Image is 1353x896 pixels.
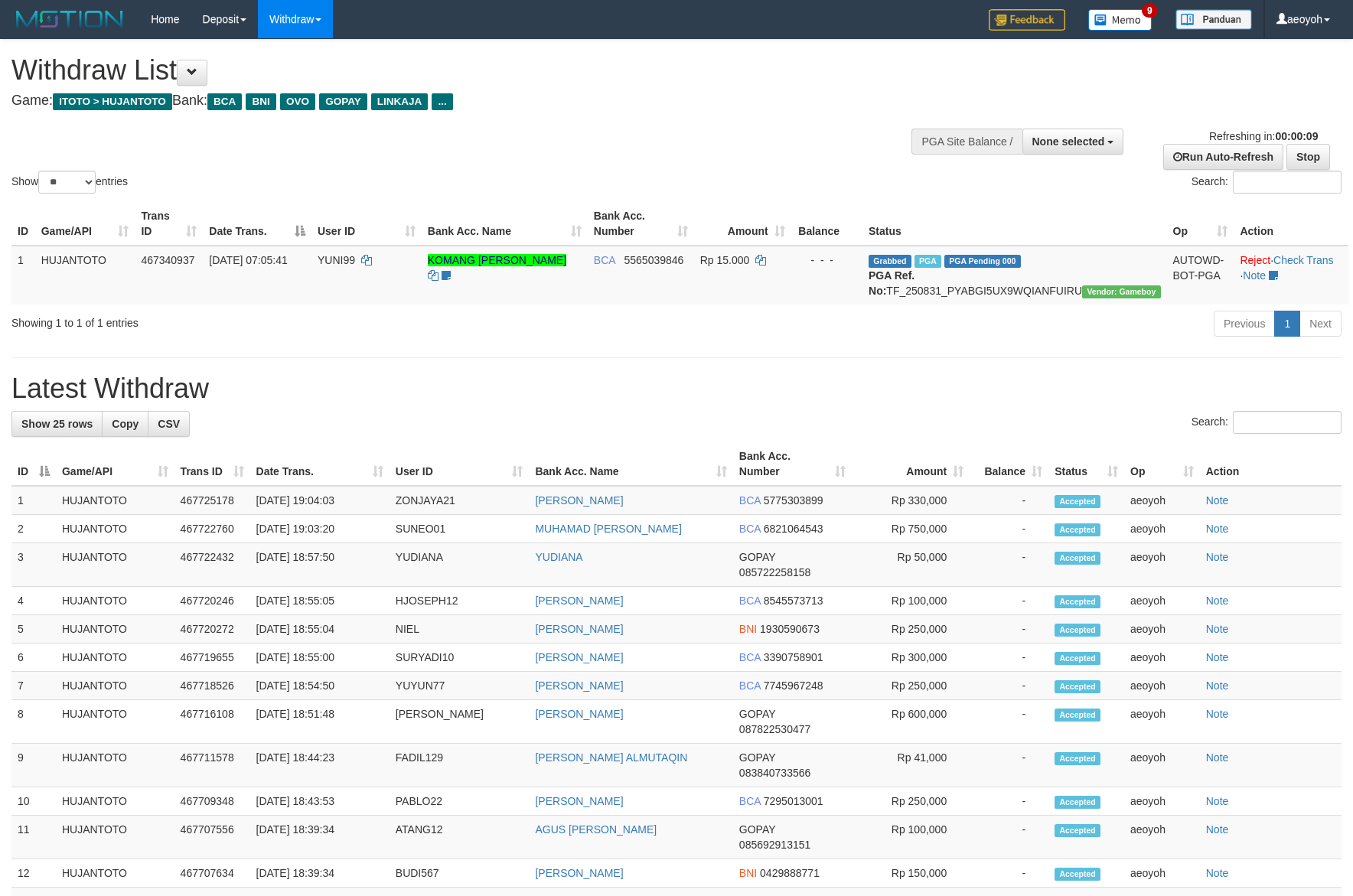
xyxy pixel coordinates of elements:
[11,700,56,744] td: 8
[535,551,582,563] a: YUDIANA
[135,202,203,246] th: Trans ID: activate to sort column ascending
[1055,824,1100,837] span: Accepted
[250,816,390,859] td: [DATE] 18:39:34
[852,672,970,700] td: Rp 250,000
[970,816,1048,859] td: -
[869,255,911,268] span: Grabbed
[11,787,56,816] td: 10
[1273,254,1334,266] a: Check Trans
[1206,795,1229,807] a: Note
[174,859,250,888] td: 467707634
[852,816,970,859] td: Rp 100,000
[1055,680,1100,693] span: Accepted
[1055,709,1100,722] span: Accepted
[11,373,1342,404] h1: Latest Withdraw
[535,623,623,635] a: [PERSON_NAME]
[1124,816,1200,859] td: aeoyoh
[970,587,1048,615] td: -
[1234,202,1348,246] th: Action
[1243,269,1266,282] a: Note
[1124,543,1200,587] td: aeoyoh
[764,679,823,692] span: Copy 7745967248 to clipboard
[35,246,135,305] td: HUJANTOTO
[852,744,970,787] td: Rp 41,000
[989,9,1065,31] img: Feedback.jpg
[760,623,820,635] span: Copy 1930590673 to clipboard
[158,418,180,430] span: CSV
[250,643,390,672] td: [DATE] 18:55:00
[1200,442,1342,486] th: Action
[174,442,250,486] th: Trans ID: activate to sort column ascending
[1124,700,1200,744] td: aeoyoh
[1206,679,1229,692] a: Note
[56,486,174,515] td: HUJANTOTO
[56,587,174,615] td: HUJANTOTO
[250,859,390,888] td: [DATE] 18:39:34
[852,700,970,744] td: Rp 600,000
[970,859,1048,888] td: -
[1275,130,1318,142] strong: 00:00:09
[764,795,823,807] span: Copy 7295013001 to clipboard
[148,411,190,437] a: CSV
[1142,4,1158,18] span: 9
[764,523,823,535] span: Copy 6821064543 to clipboard
[535,795,623,807] a: [PERSON_NAME]
[535,679,623,692] a: [PERSON_NAME]
[1206,867,1229,879] a: Note
[1055,796,1100,809] span: Accepted
[535,523,681,535] a: MUHAMAD [PERSON_NAME]
[11,171,128,194] label: Show entries
[535,595,623,607] a: [PERSON_NAME]
[250,486,390,515] td: [DATE] 19:04:03
[371,93,429,110] span: LINKAJA
[694,202,791,246] th: Amount: activate to sort column ascending
[1055,523,1100,536] span: Accepted
[250,587,390,615] td: [DATE] 18:55:05
[174,744,250,787] td: 467711578
[739,494,761,507] span: BCA
[1124,615,1200,643] td: aeoyoh
[1124,744,1200,787] td: aeoyoh
[852,515,970,543] td: Rp 750,000
[1022,129,1124,155] button: None selected
[764,494,823,507] span: Copy 5775303899 to clipboard
[174,700,250,744] td: 467716108
[739,867,757,879] span: BNI
[970,515,1048,543] td: -
[1299,311,1342,337] a: Next
[529,442,732,486] th: Bank Acc. Name: activate to sort column ascending
[56,442,174,486] th: Game/API: activate to sort column ascending
[11,55,887,86] h1: Withdraw List
[1234,246,1348,305] td: · ·
[970,744,1048,787] td: -
[970,700,1048,744] td: -
[390,515,530,543] td: SUNEO01
[1233,411,1342,434] input: Search:
[1206,523,1229,535] a: Note
[852,442,970,486] th: Amount: activate to sort column ascending
[56,672,174,700] td: HUJANTOTO
[11,246,35,305] td: 1
[1206,551,1229,563] a: Note
[112,418,139,430] span: Copy
[739,767,810,779] span: Copy 083840733566 to clipboard
[739,551,775,563] span: GOPAY
[914,255,941,268] span: Marked by aeosalim
[535,823,657,836] a: AGUS [PERSON_NAME]
[174,587,250,615] td: 467720246
[207,93,242,110] span: BCA
[174,816,250,859] td: 467707556
[862,202,1167,246] th: Status
[1088,9,1152,31] img: Button%20Memo.svg
[1240,254,1270,266] a: Reject
[428,254,566,266] a: KOMANG [PERSON_NAME]
[970,442,1048,486] th: Balance: activate to sort column ascending
[56,700,174,744] td: HUJANTOTO
[1167,246,1234,305] td: AUTOWD-BOT-PGA
[970,486,1048,515] td: -
[1055,595,1100,608] span: Accepted
[1124,486,1200,515] td: aeoyoh
[250,615,390,643] td: [DATE] 18:55:04
[56,787,174,816] td: HUJANTOTO
[11,202,35,246] th: ID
